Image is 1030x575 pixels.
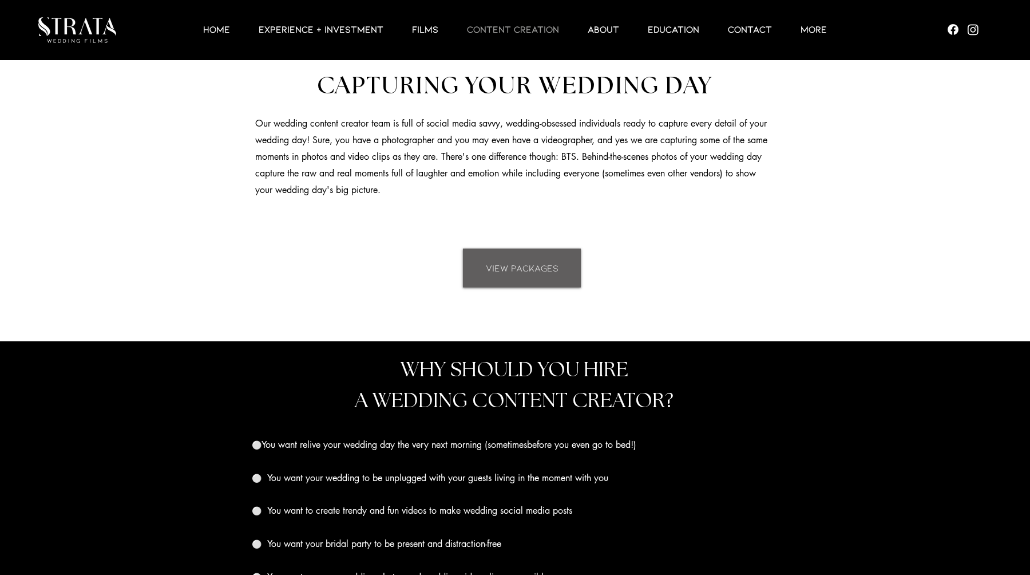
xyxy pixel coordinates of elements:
[573,23,633,37] a: ABOUT
[38,17,116,43] img: LUX STRATA TEST_edited.png
[267,472,608,484] span: You want your wedding to be unplugged with your guests living in the moment with you
[197,23,236,36] p: HOME
[355,360,674,411] span: WHY SHOULD YOU HIRE A WEDDING CONTENT CREATOR?
[189,23,244,37] a: HOME
[714,23,786,37] a: Contact
[486,262,558,274] span: VIEW PACKAGES
[267,538,501,550] span: You want your bridal party to be present and distraction-free
[252,472,262,483] span: ⚪️
[795,23,833,36] p: More
[527,439,636,451] span: before you even go to bed!)
[398,23,453,37] a: Films
[406,23,444,36] p: Films
[946,22,980,37] ul: Social Bar
[253,23,389,36] p: EXPERIENCE + INVESTMENT
[317,74,712,98] span: CAPTURING YOUR WEDDING DAY
[252,538,262,549] span: ⚪️
[461,23,565,36] p: CONTENT CREATION
[722,23,778,36] p: Contact
[244,23,398,37] a: EXPERIENCE + INVESTMENT
[582,23,625,36] p: ABOUT
[255,117,767,195] span: Our wedding content creator team is full of social media savvy, wedding-obsessed individuals read...
[463,249,581,287] a: VIEW PACKAGES
[633,23,714,37] a: EDUCATION
[109,23,921,37] nav: Site
[252,439,262,450] span: ⚪️
[262,439,527,451] span: You want relive your wedding day the very next morning (sometimes
[267,505,572,517] span: You want to create trendy and fun videos to make wedding social media posts
[453,23,573,37] a: CONTENT CREATION
[642,23,705,36] p: EDUCATION
[252,505,262,516] span: ⚪️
